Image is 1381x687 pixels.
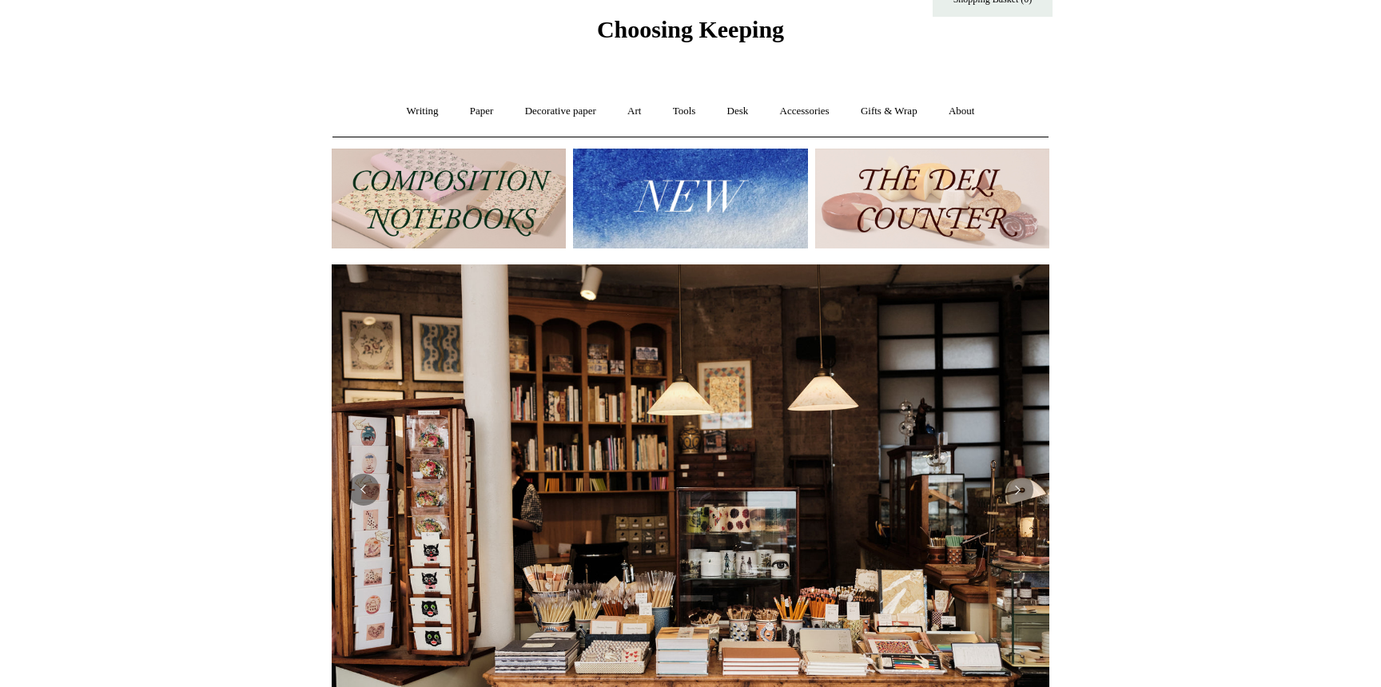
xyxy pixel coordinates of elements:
a: Art [613,90,655,133]
a: Paper [456,90,508,133]
span: Choosing Keeping [597,16,784,42]
a: Writing [392,90,453,133]
button: Next [1001,474,1033,506]
a: Choosing Keeping [597,29,784,40]
button: Previous [348,474,380,506]
a: Desk [713,90,763,133]
img: The Deli Counter [815,149,1049,248]
a: Gifts & Wrap [846,90,932,133]
img: 202302 Composition ledgers.jpg__PID:69722ee6-fa44-49dd-a067-31375e5d54ec [332,149,566,248]
a: Decorative paper [511,90,611,133]
a: Accessories [766,90,844,133]
img: New.jpg__PID:f73bdf93-380a-4a35-bcfe-7823039498e1 [573,149,807,248]
a: About [934,90,989,133]
a: Tools [659,90,710,133]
